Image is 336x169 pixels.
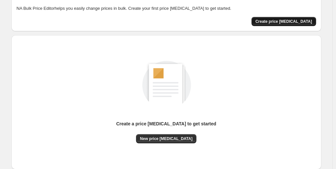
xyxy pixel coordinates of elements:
button: New price [MEDICAL_DATA] [136,134,196,143]
span: New price [MEDICAL_DATA] [140,136,192,141]
p: NA Bulk Price Editor helps you easily change prices in bulk. Create your first price [MEDICAL_DAT... [17,5,316,12]
button: Create price change job [252,17,316,26]
p: Create a price [MEDICAL_DATA] to get started [116,120,216,127]
span: Create price [MEDICAL_DATA] [255,19,312,24]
